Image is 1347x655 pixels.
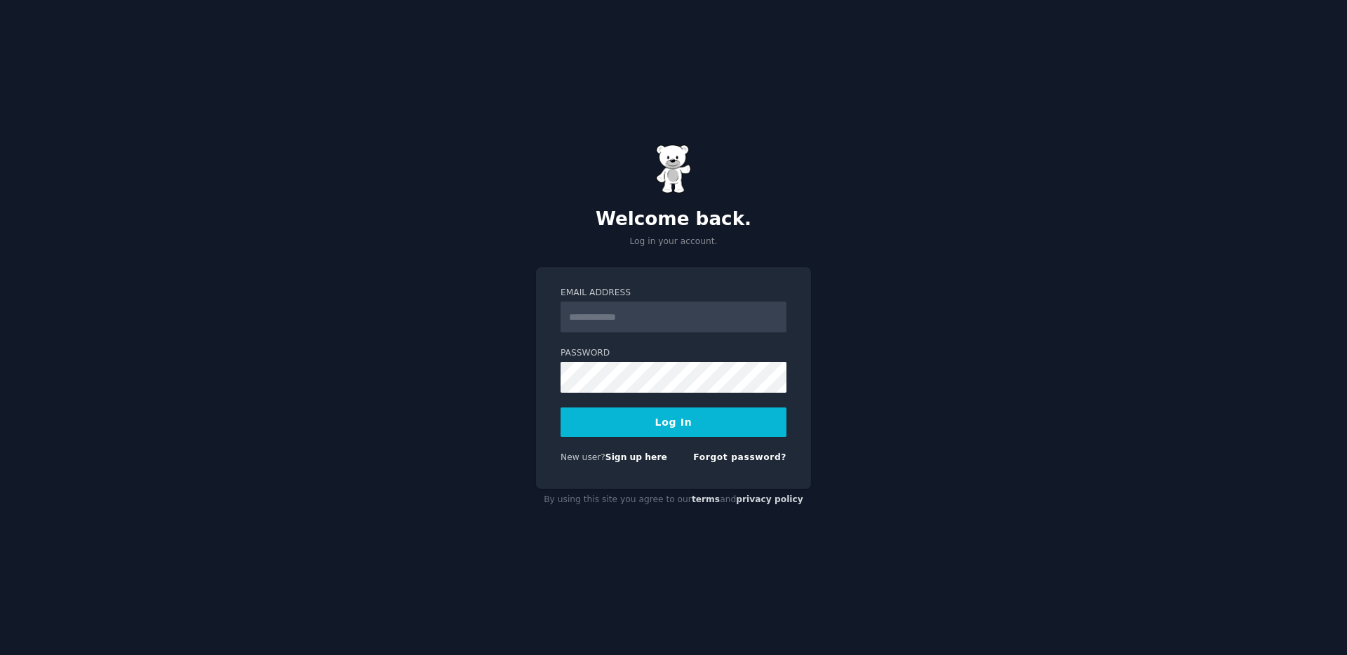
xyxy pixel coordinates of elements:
div: By using this site you agree to our and [536,489,811,511]
img: Gummy Bear [656,144,691,194]
label: Email Address [561,287,786,299]
h2: Welcome back. [536,208,811,231]
a: privacy policy [736,494,803,504]
a: Forgot password? [693,452,786,462]
label: Password [561,347,786,360]
a: terms [692,494,720,504]
p: Log in your account. [536,236,811,248]
a: Sign up here [605,452,667,462]
button: Log In [561,407,786,437]
span: New user? [561,452,605,462]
